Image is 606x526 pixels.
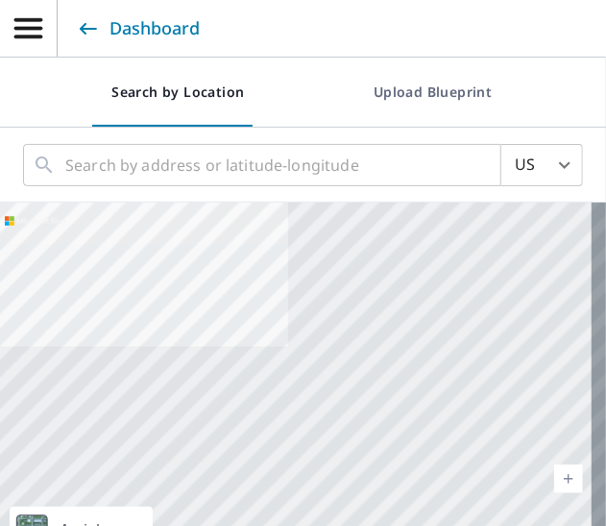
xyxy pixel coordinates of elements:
[554,465,583,493] a: Current Level 5, Zoom In
[111,81,244,105] span: Search by Location
[74,12,200,46] a: Dashboard
[65,138,462,192] input: Search by address or latitude-longitude
[372,81,495,105] span: Upload Blueprint
[501,138,583,192] div: US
